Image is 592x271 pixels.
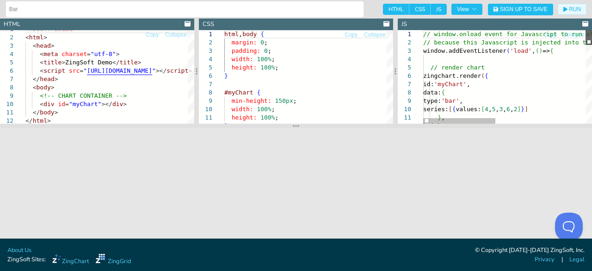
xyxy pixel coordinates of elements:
div: 12 [199,122,212,130]
span: { [452,106,456,113]
span: [ [481,106,485,113]
span: div [43,101,54,107]
a: Privacy [535,255,555,264]
span: height: [232,114,257,121]
span: " [152,67,156,74]
span: RUN [569,6,581,12]
span: script [166,67,188,74]
iframe: Toggle Customer Support [555,213,583,240]
span: , [467,81,470,88]
span: data: [423,89,441,96]
span: </ [33,76,40,82]
div: 11 [398,113,411,122]
span: > [123,101,127,107]
span: 6 [506,106,510,113]
div: 4 [199,55,212,63]
span: 0 [264,47,268,54]
div: 10 [398,105,411,113]
span: body [242,31,257,38]
a: Legal [569,255,585,264]
span: > [62,59,65,66]
span: < [40,67,43,74]
span: 100% [257,106,271,113]
span: HTML [383,4,409,15]
span: | [561,255,563,264]
div: 12 [398,122,411,130]
button: Sign Up to Save [488,4,553,15]
span: < [33,42,37,49]
span: <!-- CHART CONTAINER --> [40,92,127,99]
span: ] [524,106,528,113]
span: title [120,59,138,66]
span: { [257,89,260,96]
span: id [58,101,65,107]
div: CSS [203,20,214,29]
div: 9 [199,97,212,105]
span: , [459,97,463,104]
div: 3 [398,47,411,55]
button: Collapse [562,31,585,39]
span: < [40,101,43,107]
span: </ [112,59,120,66]
span: body [40,109,54,116]
span: Collapse [563,32,585,38]
span: ZingSoft Sites: [7,255,46,264]
span: ; [275,114,279,121]
span: View [457,6,477,12]
span: } [224,122,228,129]
span: = [80,67,83,74]
span: script [43,67,65,74]
span: { [550,47,554,54]
div: 4 [398,55,411,63]
span: 100% [257,56,271,63]
span: = [65,101,69,107]
span: > [47,117,51,124]
span: width: [232,56,253,63]
span: 5 [492,106,496,113]
span: , [503,106,506,113]
span: } [224,72,228,79]
span: ></ [156,67,166,74]
span: ; [264,39,268,46]
span: height: [232,64,257,71]
span: Collapse [165,32,187,38]
div: HTML [4,20,20,29]
span: "myChart" [69,101,101,107]
div: 8 [398,88,411,97]
span: > [138,59,142,66]
a: About Us [7,246,31,255]
span: 100% [260,64,275,71]
span: { [485,72,488,79]
span: ; [275,64,279,71]
span: width: [232,106,253,113]
span: 3 [499,106,503,113]
span: ></ [101,101,112,107]
span: src [69,67,80,74]
span: ; [268,47,271,54]
span: type: [423,97,441,104]
div: © Copyright [DATE]-[DATE] ZingSoft, Inc. [475,246,585,255]
span: html [29,34,43,41]
span: CSS [409,4,431,15]
span: => [543,47,550,54]
span: 'load' [510,47,532,54]
span: ; [271,106,275,113]
span: " [83,67,87,74]
div: 1 [398,30,411,38]
span: < [40,59,43,66]
span: [URL][DOMAIN_NAME] [87,67,152,74]
span: 100% [260,114,275,121]
span: ) [539,47,543,54]
span: body [36,84,50,91]
span: padding: [232,47,261,54]
a: ZingGrid [96,254,131,266]
span: // render chart [431,64,485,71]
div: 5 [398,63,411,72]
span: html [224,31,239,38]
span: < [33,84,37,91]
button: Collapse [364,31,386,39]
span: , [496,106,499,113]
div: 7 [398,80,411,88]
span: </ [25,117,33,124]
span: #myChart [224,89,253,96]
